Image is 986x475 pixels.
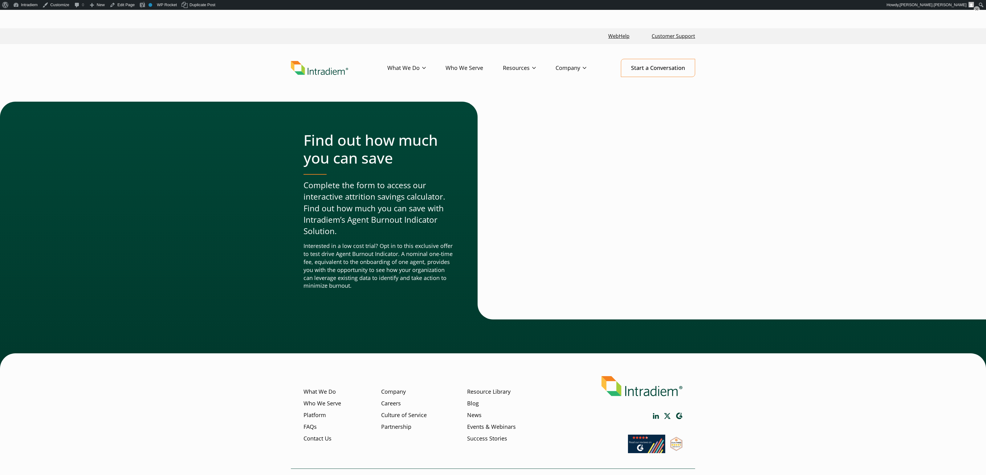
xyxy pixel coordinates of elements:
[606,30,632,43] a: Link opens in a new window
[676,412,682,420] a: Link opens in a new window
[621,59,695,77] a: Start a Conversation
[291,61,348,75] img: Intradiem
[601,376,682,396] img: Intradiem
[381,400,401,408] a: Careers
[446,59,503,77] a: Who We Serve
[664,413,671,419] a: Link opens in a new window
[467,411,482,419] a: News
[304,411,326,419] a: Platform
[467,423,516,431] a: Events & Webinars
[304,242,453,290] p: Interested in a low cost trial? Opt in to this exclusive offer to test drive Agent Burnout Indica...
[467,388,511,396] a: Resource Library
[381,423,411,431] a: Partnership
[628,447,665,455] a: Link opens in a new window
[503,59,556,77] a: Resources
[670,445,682,453] a: Link opens in a new window
[304,388,336,396] a: What We Do
[381,411,427,419] a: Culture of Service
[291,61,387,75] a: Link to homepage of Intradiem
[649,30,698,43] a: Customer Support
[304,131,453,167] h2: Find out how much you can save
[381,388,406,396] a: Company
[304,400,341,408] a: Who We Serve
[304,435,332,443] a: Contact Us
[304,180,453,237] p: Complete the form to access our interactive attrition savings calculator. Find out how much you c...
[387,59,446,77] a: What We Do
[556,59,606,77] a: Company
[467,400,479,408] a: Blog
[974,6,980,12] button: ×
[670,437,682,451] img: SourceForge User Reviews
[628,435,665,453] img: Read our reviews on G2
[467,435,507,443] a: Success Stories
[304,423,317,431] a: FAQs
[653,413,659,419] a: Link opens in a new window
